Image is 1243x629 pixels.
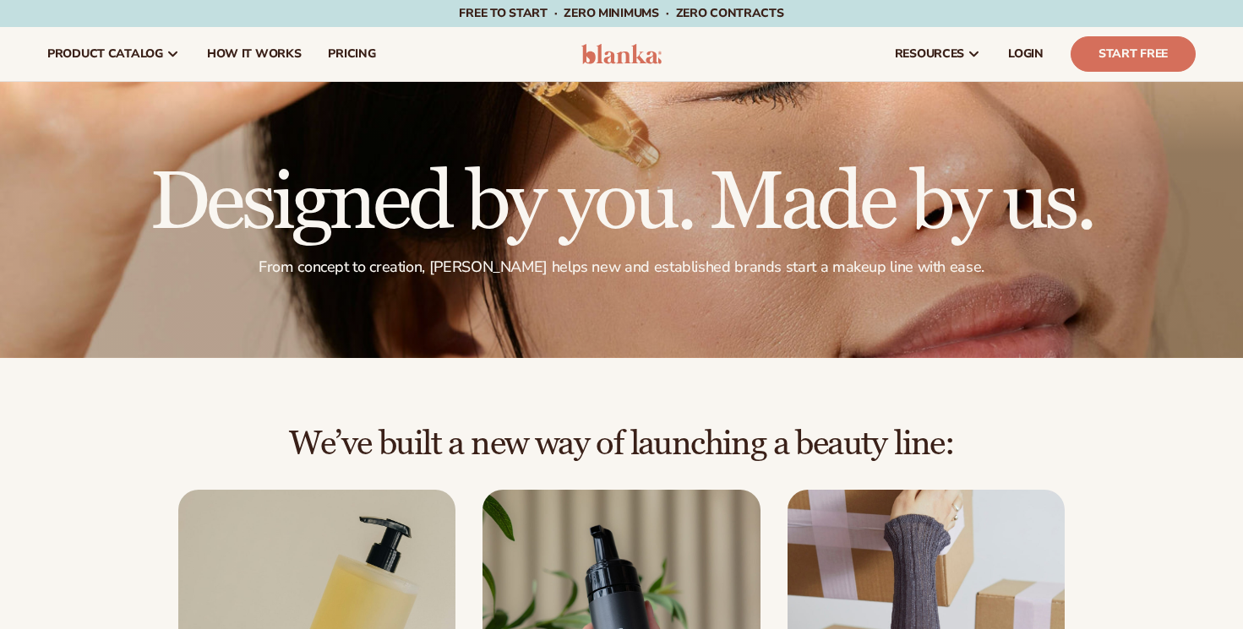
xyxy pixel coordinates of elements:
[34,27,194,81] a: product catalog
[328,47,375,61] span: pricing
[194,27,315,81] a: How It Works
[995,27,1057,81] a: LOGIN
[581,44,662,64] img: logo
[47,47,163,61] span: product catalog
[459,5,783,21] span: Free to start · ZERO minimums · ZERO contracts
[150,258,1093,277] p: From concept to creation, [PERSON_NAME] helps new and established brands start a makeup line with...
[895,47,964,61] span: resources
[1071,36,1196,72] a: Start Free
[207,47,302,61] span: How It Works
[47,426,1196,463] h2: We’ve built a new way of launching a beauty line:
[1008,47,1044,61] span: LOGIN
[881,27,995,81] a: resources
[314,27,389,81] a: pricing
[150,163,1093,244] h1: Designed by you. Made by us.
